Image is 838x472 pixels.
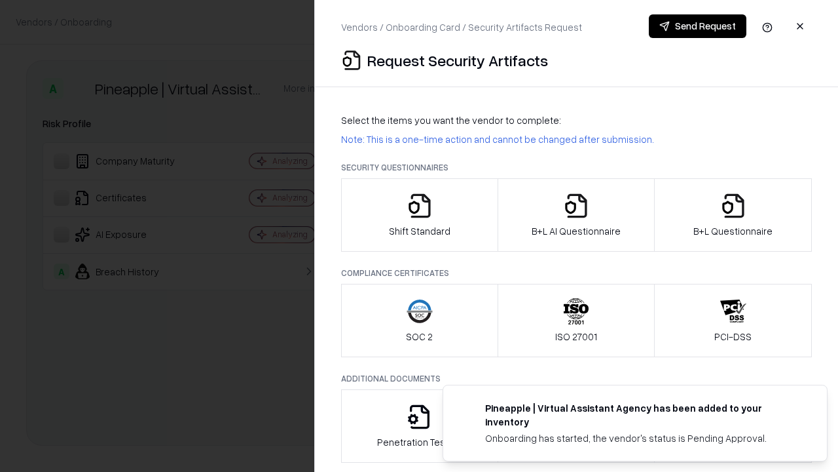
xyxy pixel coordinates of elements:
[341,267,812,279] p: Compliance Certificates
[498,178,655,252] button: B+L AI Questionnaire
[649,14,746,38] button: Send Request
[341,373,812,384] p: Additional Documents
[377,435,462,449] p: Penetration Testing
[532,224,621,238] p: B+L AI Questionnaire
[341,132,812,146] p: Note: This is a one-time action and cannot be changed after submission.
[341,20,582,34] p: Vendors / Onboarding Card / Security Artifacts Request
[693,224,773,238] p: B+L Questionnaire
[389,224,450,238] p: Shift Standard
[654,284,812,357] button: PCI-DSS
[485,431,795,445] div: Onboarding has started, the vendor's status is Pending Approval.
[654,178,812,252] button: B+L Questionnaire
[341,162,812,173] p: Security Questionnaires
[498,284,655,357] button: ISO 27001
[341,389,498,463] button: Penetration Testing
[459,401,475,417] img: trypineapple.com
[367,50,548,71] p: Request Security Artifacts
[341,178,498,252] button: Shift Standard
[485,401,795,429] div: Pineapple | Virtual Assistant Agency has been added to your inventory
[714,330,752,344] p: PCI-DSS
[341,113,812,127] p: Select the items you want the vendor to complete:
[341,284,498,357] button: SOC 2
[555,330,597,344] p: ISO 27001
[406,330,433,344] p: SOC 2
